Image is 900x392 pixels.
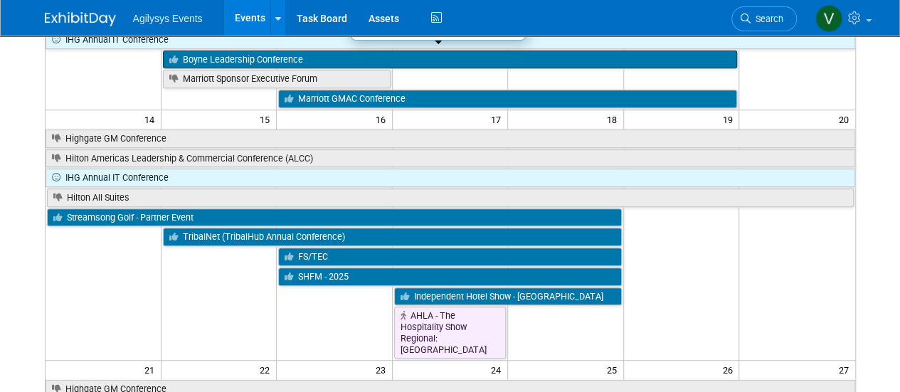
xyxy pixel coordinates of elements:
[258,361,276,378] span: 22
[837,361,855,378] span: 27
[47,208,622,227] a: Streamsong Golf - Partner Event
[374,110,392,128] span: 16
[258,110,276,128] span: 15
[46,149,855,168] a: Hilton Americas Leadership & Commercial Conference (ALCC)
[721,110,738,128] span: 19
[133,13,203,24] span: Agilysys Events
[278,248,622,266] a: FS/TEC
[47,189,854,207] a: Hilton All Suites
[837,110,855,128] span: 20
[815,5,842,32] img: Vaitiare Munoz
[731,6,797,31] a: Search
[46,31,855,49] a: IHG Annual IT Conference
[605,110,623,128] span: 18
[163,228,622,246] a: TribalNet (TribalHub Annual Conference)
[394,307,507,359] a: AHLA - The Hospitality Show Regional: [GEOGRAPHIC_DATA]
[605,361,623,378] span: 25
[278,267,622,286] a: SHFM - 2025
[751,14,783,24] span: Search
[163,51,738,69] a: Boyne Leadership Conference
[489,110,507,128] span: 17
[143,361,161,378] span: 21
[45,12,116,26] img: ExhibitDay
[278,90,737,108] a: Marriott GMAC Conference
[721,361,738,378] span: 26
[143,110,161,128] span: 14
[394,287,622,306] a: Independent Hotel Show - [GEOGRAPHIC_DATA]
[374,361,392,378] span: 23
[163,70,391,88] a: Marriott Sponsor Executive Forum
[46,129,855,148] a: Highgate GM Conference
[46,169,855,187] a: IHG Annual IT Conference
[489,361,507,378] span: 24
